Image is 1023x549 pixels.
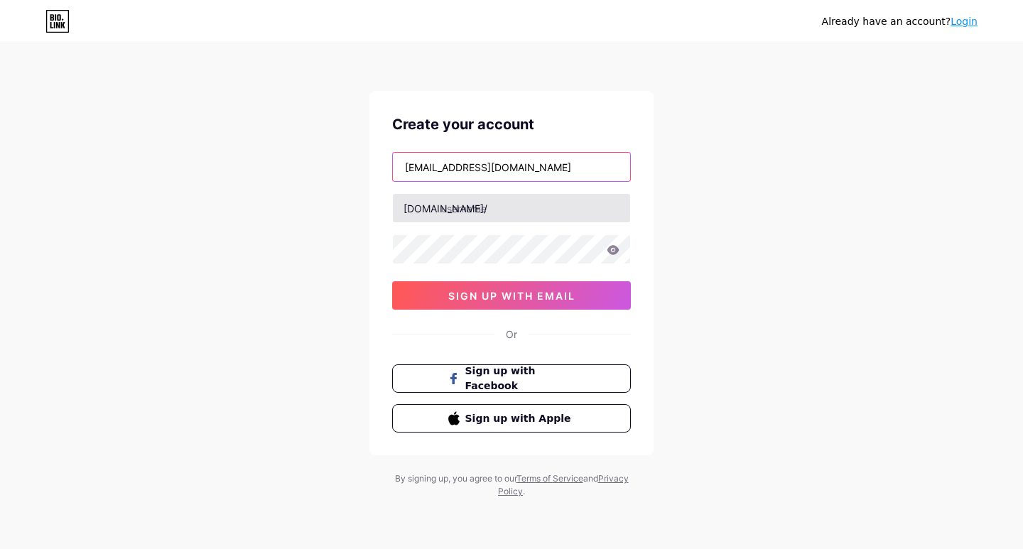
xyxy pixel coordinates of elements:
[392,114,631,135] div: Create your account
[516,473,583,484] a: Terms of Service
[392,281,631,310] button: sign up with email
[506,327,517,342] div: Or
[951,16,978,27] a: Login
[392,364,631,393] button: Sign up with Facebook
[393,153,630,181] input: Email
[391,472,632,498] div: By signing up, you agree to our and .
[392,404,631,433] button: Sign up with Apple
[448,290,575,302] span: sign up with email
[393,194,630,222] input: username
[822,14,978,29] div: Already have an account?
[465,411,575,426] span: Sign up with Apple
[404,201,487,216] div: [DOMAIN_NAME]/
[465,364,575,393] span: Sign up with Facebook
